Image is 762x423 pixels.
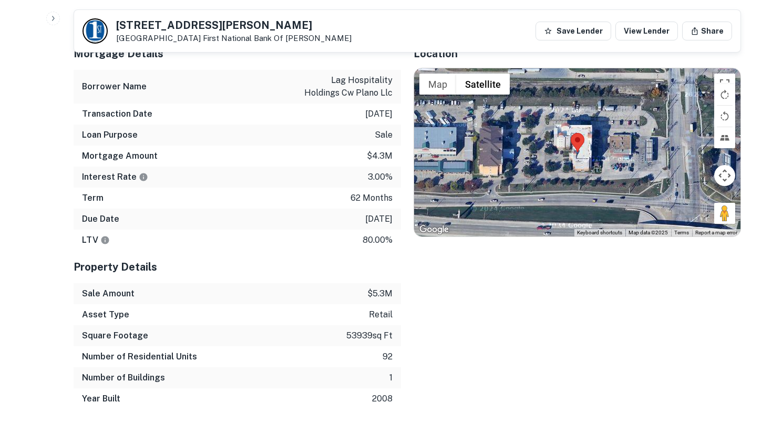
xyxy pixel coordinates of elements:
[389,372,393,384] p: 1
[82,329,148,342] h6: Square Footage
[367,150,393,162] p: $4.3m
[100,235,110,245] svg: LTVs displayed on the website are for informational purposes only and may be reported incorrectly...
[577,229,622,236] button: Keyboard shortcuts
[375,129,393,141] p: sale
[346,329,393,342] p: 53939 sq ft
[419,74,456,95] button: Show street map
[82,372,165,384] h6: Number of Buildings
[714,74,735,95] button: Toggle fullscreen view
[74,46,401,61] h5: Mortgage Details
[351,192,393,204] p: 62 months
[82,287,135,300] h6: Sale Amount
[414,46,741,61] h5: Location
[82,234,110,246] h6: LTV
[695,230,737,235] a: Report a map error
[714,165,735,186] button: Map camera controls
[82,108,152,120] h6: Transaction Date
[82,171,148,183] h6: Interest Rate
[116,20,352,30] h5: [STREET_ADDRESS][PERSON_NAME]
[383,350,393,363] p: 92
[363,234,393,246] p: 80.00%
[116,34,352,43] p: [GEOGRAPHIC_DATA]
[714,106,735,127] button: Rotate map counterclockwise
[139,172,148,182] svg: The interest rates displayed on the website are for informational purposes only and may be report...
[615,22,678,40] a: View Lender
[365,213,393,225] p: [DATE]
[82,80,147,93] h6: Borrower Name
[365,108,393,120] p: [DATE]
[82,192,104,204] h6: Term
[203,34,352,43] a: First National Bank Of [PERSON_NAME]
[456,74,510,95] button: Show satellite imagery
[417,223,451,236] a: Open this area in Google Maps (opens a new window)
[674,230,689,235] a: Terms (opens in new tab)
[82,213,119,225] h6: Due Date
[367,287,393,300] p: $5.3m
[82,129,138,141] h6: Loan Purpose
[372,393,393,405] p: 2008
[298,74,393,99] p: lag hospitality holdings cw plano llc
[714,84,735,105] button: Rotate map clockwise
[714,203,735,224] button: Drag Pegman onto the map to open Street View
[682,22,732,40] button: Share
[536,22,611,40] button: Save Lender
[629,230,668,235] span: Map data ©2025
[82,308,129,321] h6: Asset Type
[368,171,393,183] p: 3.00%
[369,308,393,321] p: retail
[417,223,451,236] img: Google
[714,127,735,148] button: Tilt map
[82,393,120,405] h6: Year Built
[82,150,158,162] h6: Mortgage Amount
[74,259,401,275] h5: Property Details
[82,350,197,363] h6: Number of Residential Units
[709,339,762,389] iframe: Chat Widget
